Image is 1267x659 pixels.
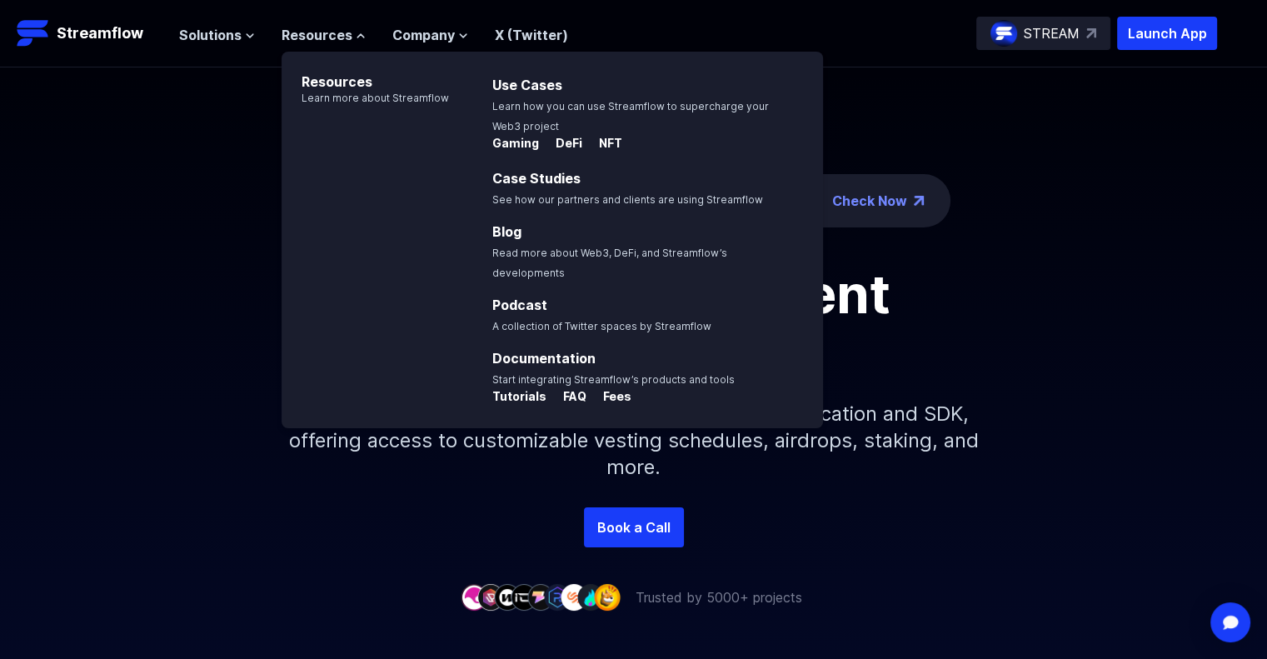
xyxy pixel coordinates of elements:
[1210,602,1250,642] div: Open Intercom Messenger
[586,137,622,153] a: NFT
[282,25,352,45] span: Resources
[594,584,621,610] img: company-9
[492,223,521,240] a: Blog
[590,390,631,407] a: Fees
[577,584,604,610] img: company-8
[636,587,802,607] p: Trusted by 5000+ projects
[492,247,727,279] span: Read more about Web3, DeFi, and Streamflow’s developments
[544,584,571,610] img: company-6
[550,388,586,405] p: FAQ
[461,584,487,610] img: company-1
[542,137,586,153] a: DeFi
[511,584,537,610] img: company-4
[282,92,449,105] p: Learn more about Streamflow
[492,135,539,152] p: Gaming
[492,350,596,367] a: Documentation
[282,52,449,92] p: Resources
[590,388,631,405] p: Fees
[276,374,992,507] p: Simplify your token distribution with Streamflow's Application and SDK, offering access to custom...
[259,267,1009,374] h1: Token management infrastructure
[1086,28,1096,38] img: top-right-arrow.svg
[392,25,468,45] button: Company
[914,196,924,206] img: top-right-arrow.png
[1117,17,1217,50] button: Launch App
[494,584,521,610] img: company-3
[17,17,162,50] a: Streamflow
[586,135,622,152] p: NFT
[492,170,581,187] a: Case Studies
[527,584,554,610] img: company-5
[179,25,255,45] button: Solutions
[542,135,582,152] p: DeFi
[561,584,587,610] img: company-7
[832,191,907,211] a: Check Now
[1024,23,1080,43] p: STREAM
[976,17,1110,50] a: STREAM
[492,193,763,206] span: See how our partners and clients are using Streamflow
[492,137,542,153] a: Gaming
[550,390,590,407] a: FAQ
[990,20,1017,47] img: streamflow-logo-circle.png
[492,320,711,332] span: A collection of Twitter spaces by Streamflow
[477,584,504,610] img: company-2
[492,390,550,407] a: Tutorials
[492,373,735,386] span: Start integrating Streamflow’s products and tools
[495,27,568,43] a: X (Twitter)
[584,507,684,547] a: Book a Call
[392,25,455,45] span: Company
[57,22,143,45] p: Streamflow
[282,25,366,45] button: Resources
[492,100,769,132] span: Learn how you can use Streamflow to supercharge your Web3 project
[492,297,547,313] a: Podcast
[179,25,242,45] span: Solutions
[492,77,562,93] a: Use Cases
[17,17,50,50] img: Streamflow Logo
[492,388,546,405] p: Tutorials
